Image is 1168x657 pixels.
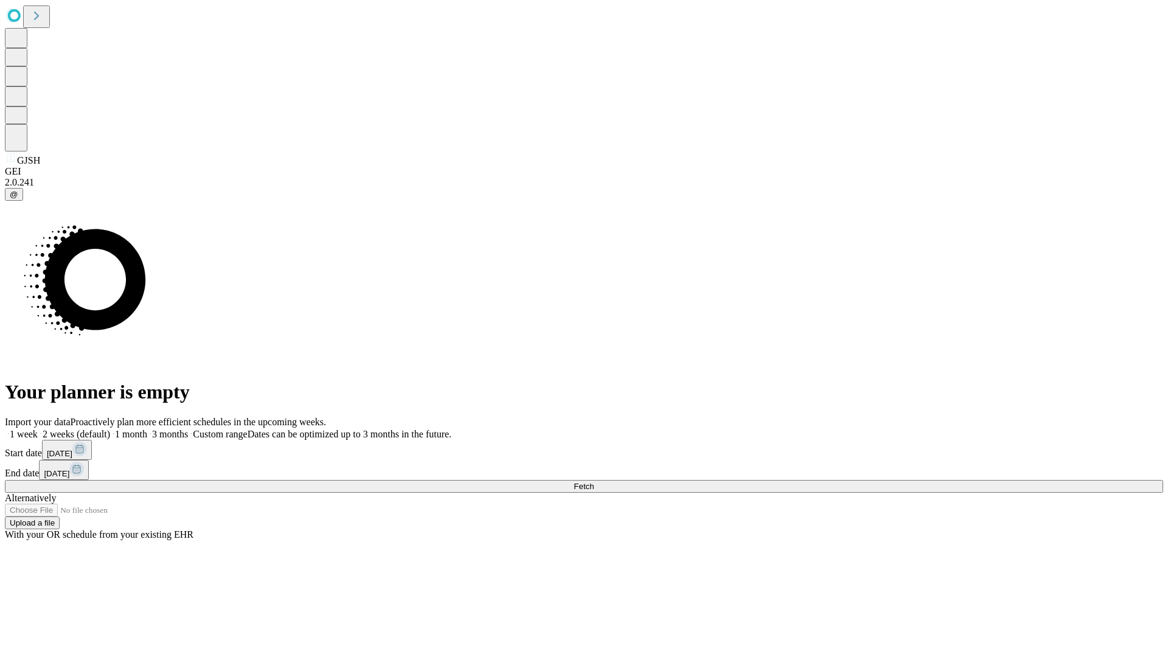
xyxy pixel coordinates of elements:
span: 1 week [10,429,38,439]
span: Proactively plan more efficient schedules in the upcoming weeks. [71,417,326,427]
span: @ [10,190,18,199]
span: Dates can be optimized up to 3 months in the future. [248,429,451,439]
button: @ [5,188,23,201]
h1: Your planner is empty [5,381,1163,403]
span: [DATE] [44,469,69,478]
span: Fetch [574,482,594,491]
span: 1 month [115,429,147,439]
span: 3 months [152,429,188,439]
button: [DATE] [39,460,89,480]
button: Upload a file [5,516,60,529]
span: [DATE] [47,449,72,458]
div: GEI [5,166,1163,177]
div: End date [5,460,1163,480]
span: 2 weeks (default) [43,429,110,439]
div: 2.0.241 [5,177,1163,188]
span: Custom range [193,429,247,439]
span: With your OR schedule from your existing EHR [5,529,193,540]
span: Import your data [5,417,71,427]
button: [DATE] [42,440,92,460]
div: Start date [5,440,1163,460]
span: GJSH [17,155,40,165]
button: Fetch [5,480,1163,493]
span: Alternatively [5,493,56,503]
